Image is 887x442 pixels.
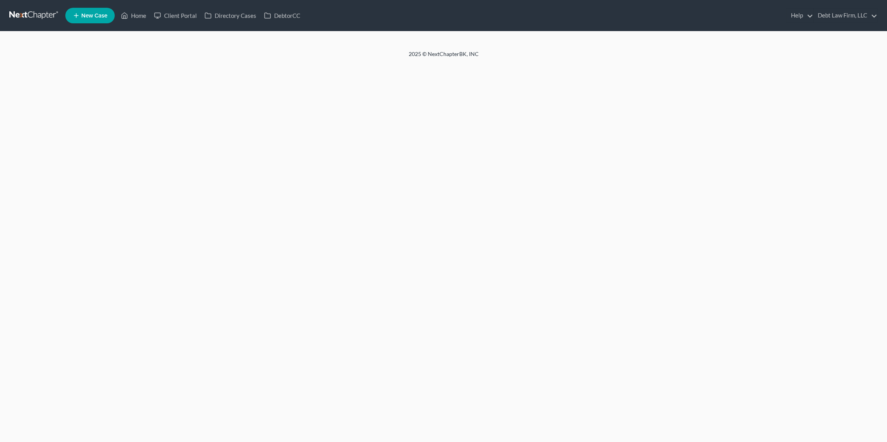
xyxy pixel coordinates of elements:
[787,9,813,23] a: Help
[260,9,304,23] a: DebtorCC
[222,50,665,64] div: 2025 © NextChapterBK, INC
[150,9,201,23] a: Client Portal
[814,9,877,23] a: Debt Law Firm, LLC
[117,9,150,23] a: Home
[201,9,260,23] a: Directory Cases
[65,8,115,23] new-legal-case-button: New Case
